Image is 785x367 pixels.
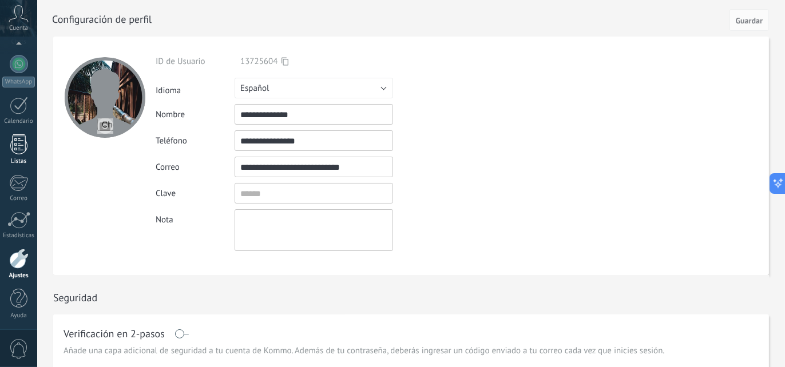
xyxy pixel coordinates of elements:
[156,109,235,120] div: Nombre
[240,56,277,67] span: 13725604
[2,77,35,87] div: WhatsApp
[2,118,35,125] div: Calendario
[736,17,763,25] span: Guardar
[156,188,235,199] div: Clave
[730,9,769,31] button: Guardar
[156,135,235,146] div: Teléfono
[156,81,235,96] div: Idioma
[240,83,269,94] span: Español
[156,209,235,225] div: Nota
[53,291,97,304] h1: Seguridad
[9,25,28,32] span: Cuenta
[2,232,35,240] div: Estadísticas
[2,312,35,320] div: Ayuda
[64,329,165,338] h1: Verificación en 2-pasos
[2,158,35,165] div: Listas
[235,78,393,98] button: Español
[64,345,665,357] span: Añade una capa adicional de seguridad a tu cuenta de Kommo. Además de tu contraseña, deberás ingr...
[156,56,235,67] div: ID de Usuario
[2,195,35,202] div: Correo
[2,272,35,280] div: Ajustes
[156,162,235,173] div: Correo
